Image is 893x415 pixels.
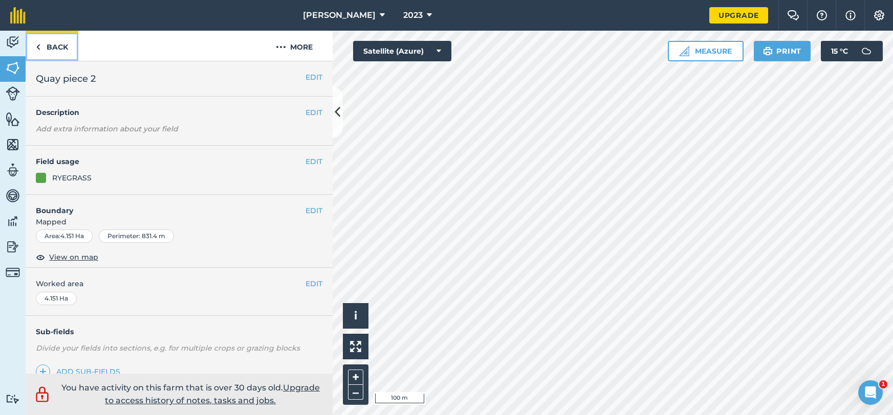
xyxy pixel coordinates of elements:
img: svg+xml;base64,PD94bWwgdmVyc2lvbj0iMS4wIiBlbmNvZGluZz0idXRmLTgiPz4KPCEtLSBHZW5lcmF0b3I6IEFkb2JlIE... [6,214,20,229]
img: Ruler icon [679,46,689,56]
img: svg+xml;base64,PHN2ZyB4bWxucz0iaHR0cDovL3d3dy53My5vcmcvMjAwMC9zdmciIHdpZHRoPSIxNyIgaGVpZ2h0PSIxNy... [845,9,856,21]
img: Four arrows, one pointing top left, one top right, one bottom right and the last bottom left [350,341,361,352]
span: Mapped [26,216,333,227]
button: + [348,370,363,385]
h4: Description [36,107,322,118]
em: Add extra information about your field [36,124,178,133]
img: svg+xml;base64,PD94bWwgdmVyc2lvbj0iMS4wIiBlbmNvZGluZz0idXRmLTgiPz4KPCEtLSBHZW5lcmF0b3I6IEFkb2JlIE... [6,188,20,203]
img: svg+xml;base64,PD94bWwgdmVyc2lvbj0iMS4wIiBlbmNvZGluZz0idXRmLTgiPz4KPCEtLSBHZW5lcmF0b3I6IEFkb2JlIE... [6,239,20,255]
iframe: Intercom live chat [858,380,883,405]
h4: Field usage [36,156,306,167]
button: i [343,303,368,329]
a: Back [26,31,78,61]
img: svg+xml;base64,PHN2ZyB4bWxucz0iaHR0cDovL3d3dy53My5vcmcvMjAwMC9zdmciIHdpZHRoPSIxNCIgaGVpZ2h0PSIyNC... [39,365,47,378]
a: Upgrade [709,7,768,24]
img: fieldmargin Logo [10,7,26,24]
img: svg+xml;base64,PHN2ZyB4bWxucz0iaHR0cDovL3d3dy53My5vcmcvMjAwMC9zdmciIHdpZHRoPSIyMCIgaGVpZ2h0PSIyNC... [276,41,286,53]
img: svg+xml;base64,PHN2ZyB4bWxucz0iaHR0cDovL3d3dy53My5vcmcvMjAwMC9zdmciIHdpZHRoPSI5IiBoZWlnaHQ9IjI0Ii... [36,41,40,53]
img: svg+xml;base64,PD94bWwgdmVyc2lvbj0iMS4wIiBlbmNvZGluZz0idXRmLTgiPz4KPCEtLSBHZW5lcmF0b3I6IEFkb2JlIE... [6,265,20,280]
img: svg+xml;base64,PD94bWwgdmVyc2lvbj0iMS4wIiBlbmNvZGluZz0idXRmLTgiPz4KPCEtLSBHZW5lcmF0b3I6IEFkb2JlIE... [6,163,20,178]
button: – [348,385,363,400]
span: View on map [49,251,98,263]
span: [PERSON_NAME] [303,9,376,21]
img: A question mark icon [816,10,828,20]
a: Add sub-fields [36,364,124,379]
div: RYEGRASS [52,172,92,183]
div: Area : 4.151 Ha [36,229,93,243]
img: svg+xml;base64,PD94bWwgdmVyc2lvbj0iMS4wIiBlbmNvZGluZz0idXRmLTgiPz4KPCEtLSBHZW5lcmF0b3I6IEFkb2JlIE... [6,394,20,404]
button: Measure [668,41,744,61]
span: 2023 [403,9,423,21]
img: A cog icon [873,10,885,20]
div: Perimeter : 831.4 m [99,229,174,243]
button: EDIT [306,72,322,83]
img: svg+xml;base64,PD94bWwgdmVyc2lvbj0iMS4wIiBlbmNvZGluZz0idXRmLTgiPz4KPCEtLSBHZW5lcmF0b3I6IEFkb2JlIE... [856,41,877,61]
button: More [256,31,333,61]
em: Divide your fields into sections, e.g. for multiple crops or grazing blocks [36,343,300,353]
img: svg+xml;base64,PHN2ZyB4bWxucz0iaHR0cDovL3d3dy53My5vcmcvMjAwMC9zdmciIHdpZHRoPSI1NiIgaGVpZ2h0PSI2MC... [6,60,20,76]
button: EDIT [306,156,322,167]
img: svg+xml;base64,PHN2ZyB4bWxucz0iaHR0cDovL3d3dy53My5vcmcvMjAwMC9zdmciIHdpZHRoPSIxOSIgaGVpZ2h0PSIyNC... [763,45,773,57]
img: svg+xml;base64,PHN2ZyB4bWxucz0iaHR0cDovL3d3dy53My5vcmcvMjAwMC9zdmciIHdpZHRoPSI1NiIgaGVpZ2h0PSI2MC... [6,111,20,127]
h4: Boundary [26,195,306,216]
img: svg+xml;base64,PHN2ZyB4bWxucz0iaHR0cDovL3d3dy53My5vcmcvMjAwMC9zdmciIHdpZHRoPSIxOCIgaGVpZ2h0PSIyNC... [36,251,45,263]
img: svg+xml;base64,PD94bWwgdmVyc2lvbj0iMS4wIiBlbmNvZGluZz0idXRmLTgiPz4KPCEtLSBHZW5lcmF0b3I6IEFkb2JlIE... [6,35,20,50]
div: 4.151 Ha [36,292,77,305]
button: 15 °C [821,41,883,61]
img: svg+xml;base64,PHN2ZyB4bWxucz0iaHR0cDovL3d3dy53My5vcmcvMjAwMC9zdmciIHdpZHRoPSI1NiIgaGVpZ2h0PSI2MC... [6,137,20,152]
span: 15 ° C [831,41,848,61]
button: EDIT [306,205,322,216]
button: View on map [36,251,98,263]
img: svg+xml;base64,PD94bWwgdmVyc2lvbj0iMS4wIiBlbmNvZGluZz0idXRmLTgiPz4KPCEtLSBHZW5lcmF0b3I6IEFkb2JlIE... [33,385,51,404]
button: Print [754,41,811,61]
span: 1 [879,380,887,388]
h4: Sub-fields [26,326,333,337]
button: EDIT [306,278,322,289]
p: You have activity on this farm that is over 30 days old. [56,381,325,407]
img: Two speech bubbles overlapping with the left bubble in the forefront [787,10,799,20]
button: EDIT [306,107,322,118]
img: svg+xml;base64,PD94bWwgdmVyc2lvbj0iMS4wIiBlbmNvZGluZz0idXRmLTgiPz4KPCEtLSBHZW5lcmF0b3I6IEFkb2JlIE... [6,86,20,101]
button: Satellite (Azure) [353,41,451,61]
span: Worked area [36,278,322,289]
span: i [354,309,357,322]
span: Quay piece 2 [36,72,96,86]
